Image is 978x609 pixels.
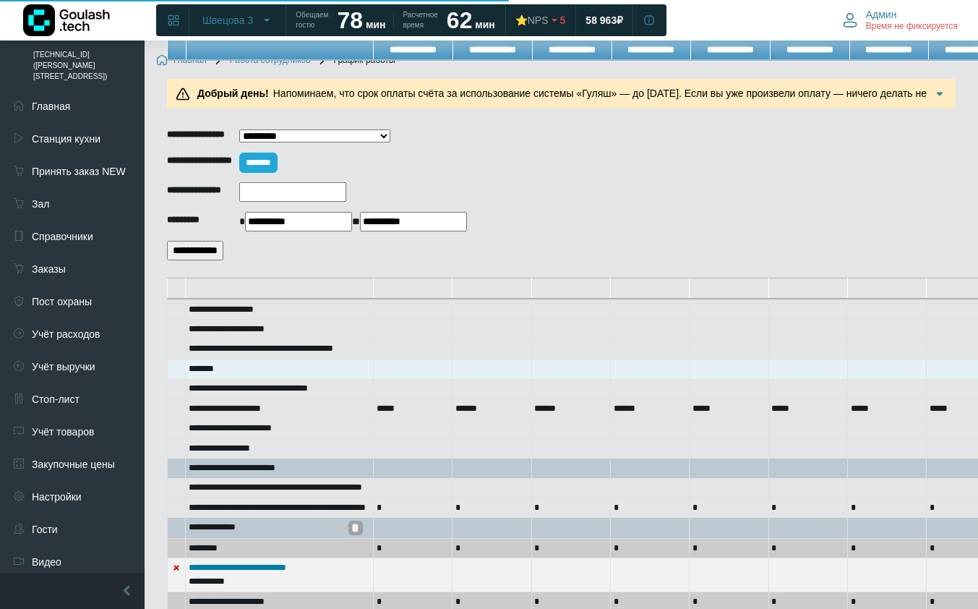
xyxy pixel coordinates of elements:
[577,7,632,33] a: 58 963 ₽
[866,21,958,33] span: Время не фиксируется
[617,14,623,27] span: ₽
[156,55,207,67] a: Главная
[197,88,269,99] b: Добрый день!
[23,4,110,36] img: Логотип компании Goulash.tech
[475,19,494,30] span: мин
[507,7,575,33] a: ⭐NPS 5
[287,7,503,33] a: Обещаем гостю 78 мин Расчетное время 62 мин
[202,14,253,27] span: Швецова 3
[366,19,385,30] span: мин
[528,14,549,26] span: NPS
[560,14,566,27] span: 5
[932,87,947,101] img: Подробнее
[194,9,281,32] button: Швецова 3
[585,14,617,27] span: 58 963
[866,8,897,21] span: Админ
[337,7,363,33] strong: 78
[403,10,437,30] span: Расчетное время
[193,88,927,129] span: Напоминаем, что срок оплаты счёта за использование системы «Гуляш» — до [DATE]. Если вы уже произ...
[296,10,328,30] span: Обещаем гостю
[447,7,473,33] strong: 62
[834,5,966,35] button: Админ Время не фиксируется
[515,14,549,27] div: ⭐
[176,87,190,101] img: Предупреждение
